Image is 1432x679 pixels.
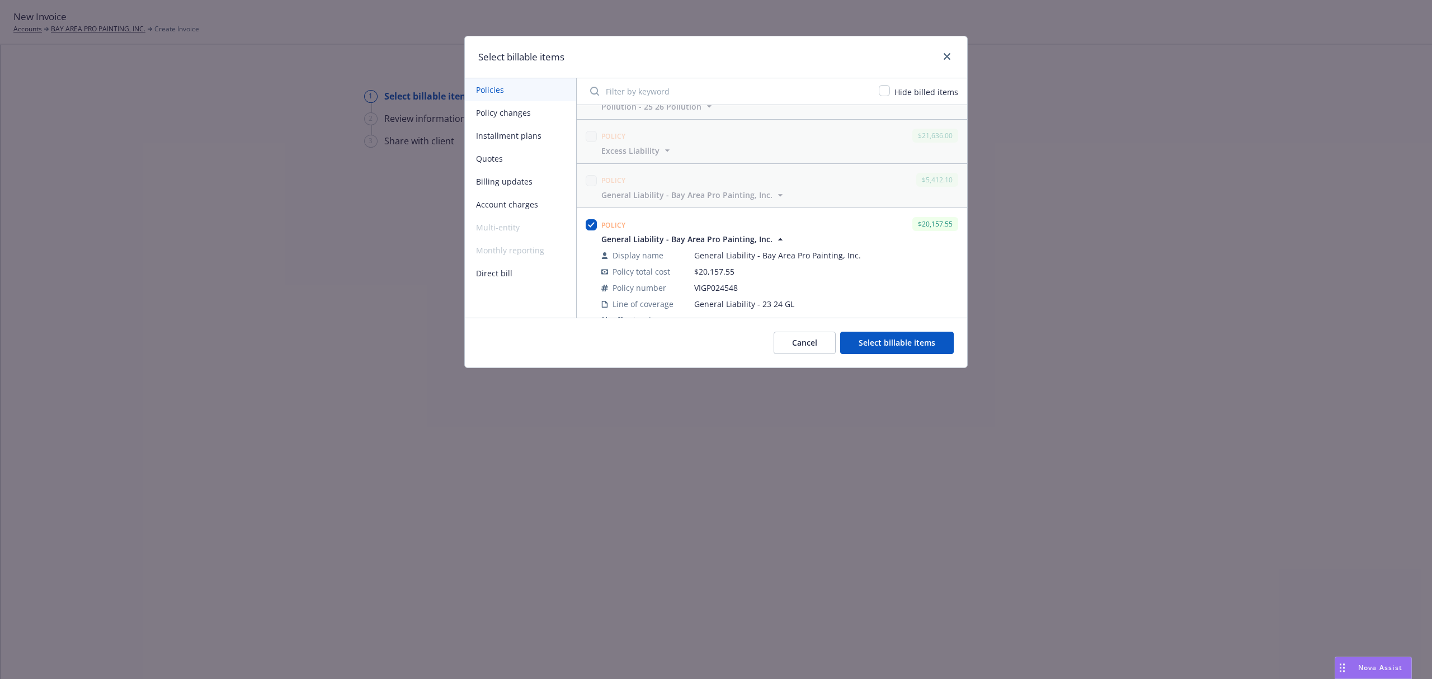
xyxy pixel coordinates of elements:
input: Filter by keyword [583,80,872,102]
button: Nova Assist [1335,657,1412,679]
button: General Liability - Bay Area Pro Painting, Inc. [601,189,786,201]
a: close [940,50,954,63]
span: General Liability - Bay Area Pro Painting, Inc. [601,189,772,201]
h1: Select billable items [478,50,564,64]
span: Policy [601,176,626,185]
span: VIGP024548 [694,282,958,294]
span: Policy total cost [613,266,670,277]
span: General Liability - 23 24 GL [694,298,958,310]
span: [DATE] - [DATE] [694,314,958,326]
span: Policy$5,412.10General Liability - Bay Area Pro Painting, Inc. [577,164,967,208]
span: Pollution - 25 26 Pollution [601,101,701,112]
span: Monthly reporting [465,239,576,262]
div: $5,412.10 [916,173,958,187]
span: Hide billed items [894,87,958,97]
span: $20,157.55 [694,266,734,277]
span: Nova Assist [1358,663,1402,672]
button: Quotes [465,147,576,170]
button: Pollution - 25 26 Pollution [601,101,715,112]
button: Select billable items [840,332,954,354]
button: Installment plans [465,124,576,147]
button: Direct bill [465,262,576,285]
button: Policy changes [465,101,576,124]
button: Policies [465,78,576,101]
span: Policy number [613,282,666,294]
span: Excess Liability [601,145,660,157]
button: Excess Liability [601,145,673,157]
span: General Liability - Bay Area Pro Painting, Inc. [601,233,772,245]
span: General Liability - Bay Area Pro Painting, Inc. [694,249,958,261]
button: General Liability - Bay Area Pro Painting, Inc. [601,233,786,245]
span: Policy$21,636.00Excess Liability [577,120,967,163]
span: Effective dates [613,314,667,326]
span: Policy [601,131,626,141]
span: Multi-entity [465,216,576,239]
button: Billing updates [465,170,576,193]
span: Policy [601,220,626,230]
span: Display name [613,249,663,261]
span: Line of coverage [613,298,673,310]
div: $21,636.00 [912,129,958,143]
div: Drag to move [1335,657,1349,678]
div: $20,157.55 [912,217,958,231]
button: Account charges [465,193,576,216]
button: Cancel [774,332,836,354]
